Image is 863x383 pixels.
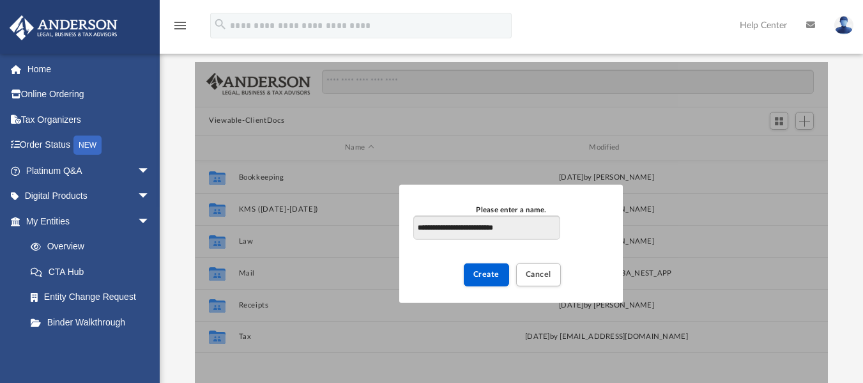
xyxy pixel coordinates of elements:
[6,15,121,40] img: Anderson Advisors Platinum Portal
[18,335,163,361] a: My Blueprint
[137,158,163,184] span: arrow_drop_down
[213,17,227,31] i: search
[413,205,609,216] div: Please enter a name.
[18,234,169,260] a: Overview
[464,263,509,286] button: Create
[172,18,188,33] i: menu
[172,24,188,33] a: menu
[73,136,102,155] div: NEW
[137,208,163,235] span: arrow_drop_down
[9,56,169,82] a: Home
[9,158,169,184] a: Platinum Q&Aarrow_drop_down
[9,82,169,107] a: Online Ordering
[9,132,169,159] a: Order StatusNEW
[9,184,169,209] a: Digital Productsarrow_drop_down
[399,185,623,302] div: New Folder
[18,259,169,285] a: CTA Hub
[834,16,853,35] img: User Pic
[18,285,169,310] a: Entity Change Request
[516,263,561,286] button: Cancel
[18,309,169,335] a: Binder Walkthrough
[9,208,169,234] a: My Entitiesarrow_drop_down
[413,215,560,240] input: Please enter a name.
[526,270,551,278] span: Cancel
[9,107,169,132] a: Tax Organizers
[473,270,500,278] span: Create
[137,184,163,210] span: arrow_drop_down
